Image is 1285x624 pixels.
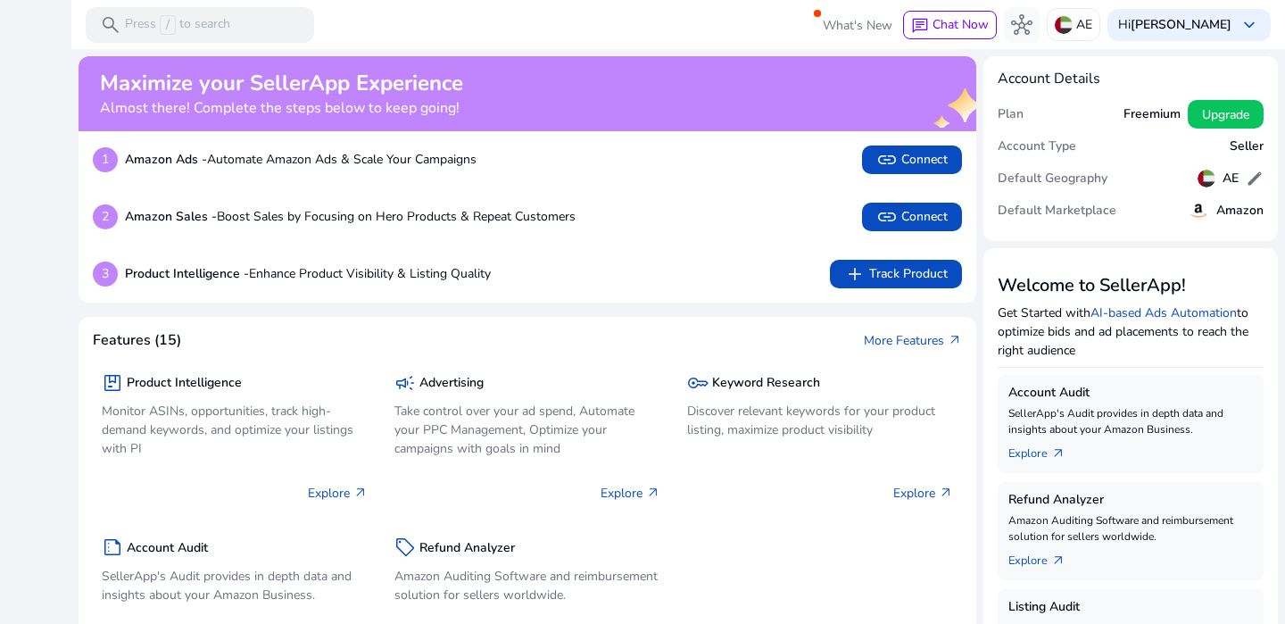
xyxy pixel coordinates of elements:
[1008,493,1253,508] h5: Refund Analyzer
[864,331,962,350] a: More Featuresarrow_outward
[998,139,1076,154] h5: Account Type
[646,486,660,500] span: arrow_outward
[948,333,962,347] span: arrow_outward
[125,150,477,169] p: Automate Amazon Ads & Scale Your Campaigns
[93,204,118,229] p: 2
[1223,171,1239,187] h5: AE
[933,16,989,33] span: Chat Now
[1008,405,1253,437] p: SellerApp's Audit provides in depth data and insights about your Amazon Business.
[125,264,491,283] p: Enhance Product Visibility & Listing Quality
[1202,105,1249,124] span: Upgrade
[419,376,484,391] h5: Advertising
[1008,545,1080,570] a: Explorearrow_outward
[862,146,962,174] button: linkConnect
[1123,107,1181,122] h5: Freemium
[1216,204,1264,219] h5: Amazon
[687,372,709,394] span: key
[1008,386,1253,401] h5: Account Audit
[998,204,1116,219] h5: Default Marketplace
[601,484,660,503] p: Explore
[844,263,866,285] span: add
[394,402,660,458] p: Take control over your ad spend, Automate your PPC Management, Optimize your campaigns with goals...
[712,376,820,391] h5: Keyword Research
[125,208,217,225] b: Amazon Sales -
[1239,14,1260,36] span: keyboard_arrow_down
[102,567,368,604] p: SellerApp's Audit provides in depth data and insights about your Amazon Business.
[308,484,368,503] p: Explore
[100,14,121,36] span: search
[1131,16,1231,33] b: [PERSON_NAME]
[823,10,892,41] span: What's New
[911,17,929,35] span: chat
[93,147,118,172] p: 1
[1230,139,1264,154] h5: Seller
[1004,7,1040,43] button: hub
[998,107,1024,122] h5: Plan
[998,304,1264,360] p: Get Started with to optimize bids and ad placements to reach the right audience
[394,567,660,604] p: Amazon Auditing Software and reimbursement solution for sellers worldwide.
[1076,9,1092,40] p: AE
[125,207,576,226] p: Boost Sales by Focusing on Hero Products & Repeat Customers
[830,260,962,288] button: addTrack Product
[998,171,1107,187] h5: Default Geography
[102,402,368,458] p: Monitor ASINs, opportunities, track high-demand keywords, and optimize your listings with PI
[394,537,416,558] span: sell
[125,15,230,35] p: Press to search
[160,15,176,35] span: /
[1008,600,1253,615] h5: Listing Audit
[93,262,118,287] p: 3
[862,203,962,231] button: linkConnect
[1118,19,1231,31] p: Hi
[876,206,948,228] span: Connect
[1011,14,1032,36] span: hub
[893,484,953,503] p: Explore
[1090,304,1237,321] a: AI-based Ads Automation
[876,206,898,228] span: link
[1008,437,1080,462] a: Explorearrow_outward
[125,265,249,282] b: Product Intelligence -
[100,100,463,117] h4: Almost there! Complete the steps below to keep going!
[127,541,208,556] h5: Account Audit
[102,372,123,394] span: package
[998,275,1264,296] h3: Welcome to SellerApp!
[903,11,997,39] button: chatChat Now
[876,149,898,171] span: link
[419,541,515,556] h5: Refund Analyzer
[939,486,953,500] span: arrow_outward
[1051,446,1065,461] span: arrow_outward
[127,376,242,391] h5: Product Intelligence
[844,263,948,285] span: Track Product
[1051,553,1065,568] span: arrow_outward
[1188,200,1209,221] img: amazon.svg
[1008,512,1253,545] p: Amazon Auditing Software and reimbursement solution for sellers worldwide.
[102,537,123,558] span: summarize
[998,71,1264,87] h4: Account Details
[1055,16,1073,34] img: ae.svg
[1246,170,1264,187] span: edit
[394,372,416,394] span: campaign
[687,402,953,439] p: Discover relevant keywords for your product listing, maximize product visibility
[125,151,207,168] b: Amazon Ads -
[93,332,181,349] h4: Features (15)
[353,486,368,500] span: arrow_outward
[876,149,948,171] span: Connect
[1188,100,1264,129] button: Upgrade
[1198,170,1215,187] img: ae.svg
[100,71,463,96] h2: Maximize your SellerApp Experience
